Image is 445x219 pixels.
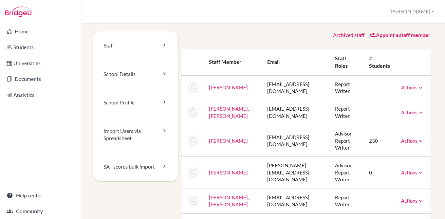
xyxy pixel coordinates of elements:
[93,60,178,88] a: School Details
[1,189,80,202] a: Help center
[1,205,80,218] a: Community
[209,170,248,175] a: [PERSON_NAME]
[401,170,424,175] a: Actions
[188,136,198,146] img: Michael Brennan
[262,49,330,75] th: Email
[188,82,198,93] img: Joseph Baldwin
[1,72,80,85] a: Documents
[209,194,249,207] a: [PERSON_NAME], [PERSON_NAME]
[1,41,80,54] a: Students
[188,168,198,178] img: Sonia Bustamante
[364,157,396,189] td: 0
[209,138,248,144] a: [PERSON_NAME]
[209,106,249,119] a: [PERSON_NAME], [PERSON_NAME]
[5,7,31,17] img: Bridge-U
[1,88,80,101] a: Analytics
[262,125,330,157] td: [EMAIL_ADDRESS][DOMAIN_NAME]
[1,57,80,70] a: Universities
[93,88,178,117] a: School Profile
[401,198,424,204] a: Actions
[386,6,437,18] button: [PERSON_NAME]
[330,75,364,100] td: Report Writer
[330,125,364,157] td: Advisor, Report Writer
[333,32,364,38] a: Archived staff
[330,189,364,213] td: Report Writer
[204,49,262,75] th: Staff member
[401,138,424,144] a: Actions
[262,75,330,100] td: [EMAIL_ADDRESS][DOMAIN_NAME]
[401,84,424,90] a: Actions
[1,25,80,38] a: Home
[262,100,330,125] td: [EMAIL_ADDRESS][DOMAIN_NAME]
[209,84,248,90] a: [PERSON_NAME]
[93,117,178,153] a: Import Users via Spreadsheet
[188,196,198,206] img: Neriuska Gonzalez
[401,109,424,115] a: Actions
[330,49,364,75] th: Staff roles
[364,49,396,75] th: # students
[369,32,431,38] a: Appoint a staff member
[93,153,178,181] a: SAT scores bulk import
[364,125,396,157] td: 230
[330,100,364,125] td: Report Writer
[262,189,330,213] td: [EMAIL_ADDRESS][DOMAIN_NAME]
[262,157,330,189] td: [PERSON_NAME][EMAIL_ADDRESS][DOMAIN_NAME]
[93,31,178,60] a: Staff
[330,157,364,189] td: Advisor, Report Writer
[188,107,198,118] img: Jhanoayra Barrios Barrios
